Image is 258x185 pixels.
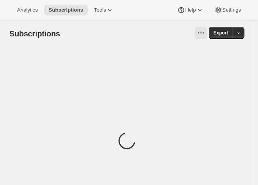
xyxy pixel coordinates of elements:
[222,7,241,13] span: Settings
[195,27,207,39] button: View actions for Subscriptions
[173,5,208,15] button: Help
[209,27,233,39] button: Export
[17,7,38,13] span: Analytics
[12,5,42,15] button: Analytics
[89,5,118,15] button: Tools
[185,7,196,13] span: Help
[210,5,246,15] button: Settings
[48,7,83,13] span: Subscriptions
[213,30,228,36] span: Export
[9,29,60,38] span: Subscriptions
[44,5,88,15] button: Subscriptions
[94,7,106,13] span: Tools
